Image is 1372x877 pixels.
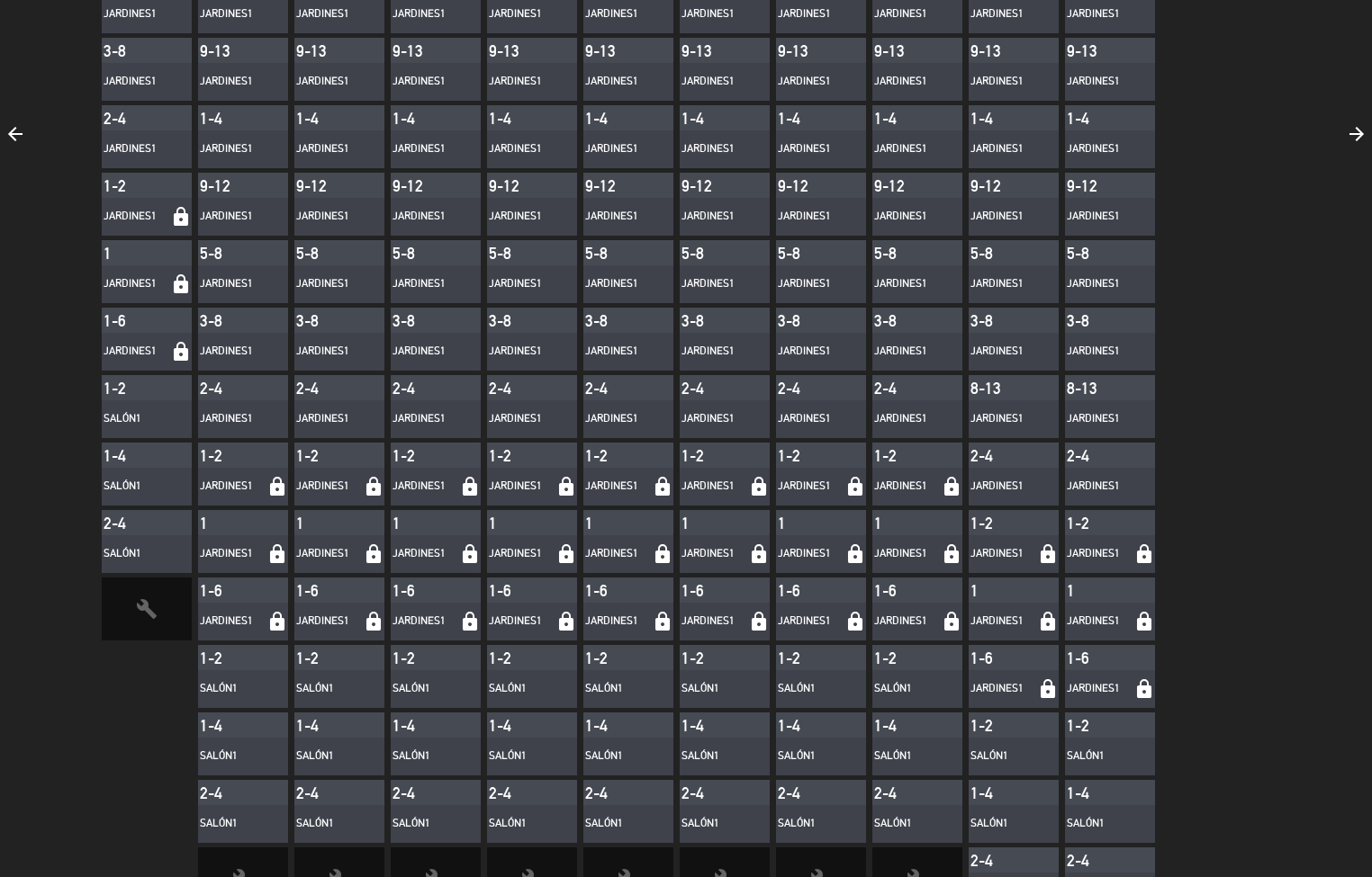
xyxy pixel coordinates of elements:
div: Jardines1 [778,140,841,158]
div: Jardines1 [104,275,166,293]
div: 1-4 [585,716,630,735]
div: Salón1 [200,747,263,765]
div: Jardines1 [1067,343,1130,361]
div: Jardines1 [200,478,262,496]
div: Salón1 [393,680,456,698]
div: Jardines1 [393,140,456,158]
div: 1-6 [200,581,245,600]
div: Jardines1 [296,140,359,158]
div: 8-13 [970,379,1015,398]
div: 1-6 [489,581,534,600]
div: Salón1 [970,747,1034,765]
div: 1-4 [970,783,1015,802]
div: 2-4 [585,379,630,398]
div: Jardines1 [393,545,455,563]
i: lock [1033,611,1059,632]
div: Jardines1 [393,208,456,226]
div: 3-8 [393,311,438,330]
div: 1-2 [874,446,919,465]
div: Jardines1 [681,545,744,563]
div: 1-4 [393,109,438,128]
div: Salón1 [489,815,552,833]
div: Jardines1 [874,410,937,428]
div: 9-12 [970,176,1015,195]
div: Jardines1 [874,343,937,361]
div: Jardines1 [489,478,551,496]
div: Jardines1 [874,478,936,496]
div: Jardines1 [200,410,263,428]
div: Salón1 [778,815,841,833]
div: 1-4 [393,716,438,735]
div: 1-4 [200,109,245,128]
i: lock [1129,543,1155,565]
div: 3-8 [489,311,534,330]
div: Jardines1 [681,73,745,91]
i: lock [647,543,673,565]
i: lock [744,611,770,632]
div: Salón1 [874,815,937,833]
div: Jardines1 [585,410,648,428]
div: 3-8 [1067,311,1112,330]
div: Jardines1 [585,478,647,496]
div: Jardines1 [489,410,552,428]
div: Jardines1 [681,140,745,158]
div: Salón1 [200,680,263,698]
div: 1-2 [681,446,727,465]
div: 1-4 [778,716,823,735]
div: Jardines1 [970,343,1034,361]
i: lock [647,476,673,497]
div: Jardines1 [778,478,840,496]
div: Jardines1 [296,5,359,23]
div: 1-2 [970,716,1015,735]
i: lock [1129,611,1155,632]
div: 1-2 [778,446,823,465]
div: Jardines1 [874,73,937,91]
i: lock [358,543,384,565]
div: 9-12 [585,176,630,195]
i: lock [840,611,866,632]
i: lock [551,543,577,565]
div: 1-2 [200,446,245,465]
div: Jardines1 [970,73,1034,91]
div: Jardines1 [393,275,456,293]
div: 1-4 [874,716,919,735]
i: lock [166,273,192,295]
div: 1 [393,514,438,532]
div: 9-12 [489,176,534,195]
div: Jardines1 [681,275,745,293]
div: Jardines1 [296,545,358,563]
div: Jardines1 [296,478,358,496]
div: Jardines1 [585,613,647,631]
div: Salón1 [104,545,167,563]
div: Salón1 [489,747,552,765]
div: 9-13 [296,41,341,60]
div: 2-4 [393,379,438,398]
div: Jardines1 [681,478,744,496]
div: Jardines1 [874,208,937,226]
div: 1-2 [778,649,823,667]
div: Jardines1 [874,613,936,631]
div: Jardines1 [393,5,456,23]
div: 1-4 [778,109,823,128]
div: 1 [489,514,534,532]
i: lock [744,476,770,497]
div: 5-8 [585,244,630,263]
div: Jardines1 [778,343,841,361]
div: Jardines1 [585,275,648,293]
div: 2-4 [778,379,823,398]
div: 1-6 [1067,649,1112,667]
div: Jardines1 [681,5,745,23]
div: 5-8 [970,244,1015,263]
div: Jardines1 [296,613,358,631]
div: 1-4 [681,716,727,735]
div: Jardines1 [970,680,1033,698]
div: 2-4 [200,783,245,802]
div: Salón1 [778,747,841,765]
div: Jardines1 [1067,613,1129,631]
div: 1 [778,514,823,532]
div: 1-4 [489,716,534,735]
div: 1-2 [489,446,534,465]
div: Jardines1 [1067,5,1130,23]
div: 3-8 [200,311,245,330]
div: 9-13 [778,41,823,60]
